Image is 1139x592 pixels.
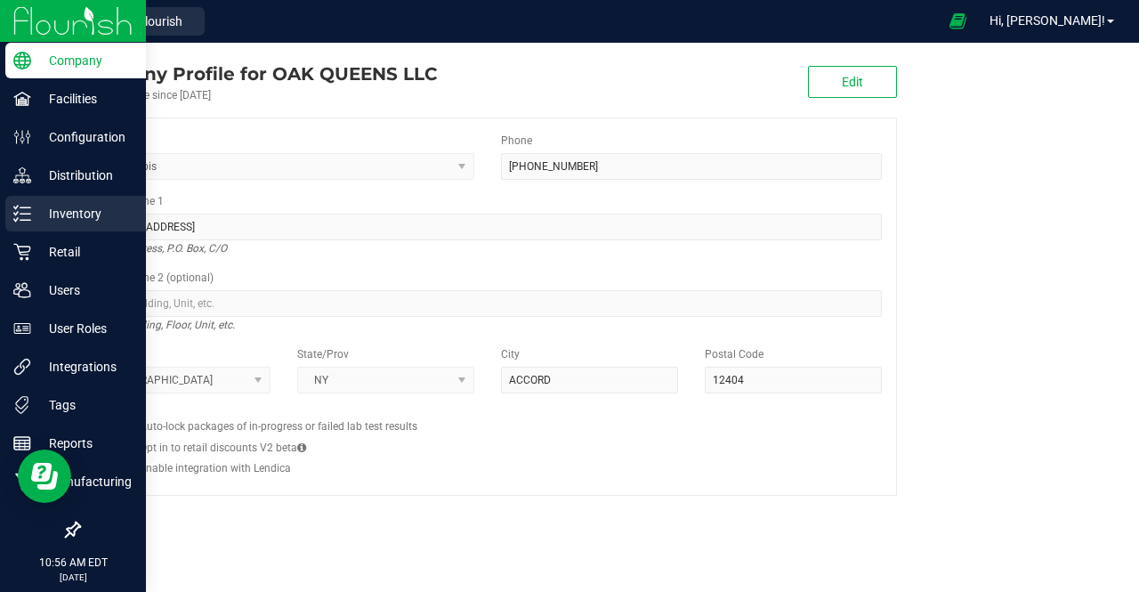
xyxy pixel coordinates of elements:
inline-svg: Integrations [13,358,31,376]
iframe: Resource center [18,450,71,503]
p: Reports [31,433,138,454]
p: Configuration [31,126,138,148]
label: Auto-lock packages of in-progress or failed lab test results [140,418,417,434]
input: (123) 456-7890 [501,153,882,180]
p: [DATE] [8,571,138,584]
span: Edit [842,75,863,89]
inline-svg: Manufacturing [13,473,31,491]
p: Inventory [31,203,138,224]
span: Hi, [PERSON_NAME]! [990,13,1105,28]
inline-svg: Configuration [13,128,31,146]
div: Account active since [DATE] [78,87,437,103]
inline-svg: Tags [13,396,31,414]
p: User Roles [31,318,138,339]
input: City [501,367,678,393]
p: Users [31,280,138,301]
inline-svg: Distribution [13,166,31,184]
input: Postal Code [705,367,882,393]
p: Company [31,50,138,71]
inline-svg: Inventory [13,205,31,223]
label: Postal Code [705,346,763,362]
input: Address [93,214,882,240]
inline-svg: Reports [13,434,31,452]
p: Tags [31,394,138,416]
label: Address Line 2 (optional) [93,270,214,286]
inline-svg: Retail [13,243,31,261]
i: Suite, Building, Floor, Unit, etc. [93,314,235,336]
label: State/Prov [297,346,349,362]
label: City [501,346,520,362]
span: Open Ecommerce Menu [938,4,978,38]
input: Suite, Building, Unit, etc. [93,290,882,317]
label: Opt in to retail discounts V2 beta [140,440,306,456]
p: Integrations [31,356,138,377]
button: Edit [808,66,897,98]
label: Enable integration with Lendica [140,460,291,476]
p: 10:56 AM EDT [8,555,138,571]
p: Retail [31,241,138,263]
i: Street address, P.O. Box, C/O [93,238,227,259]
inline-svg: Users [13,281,31,299]
label: Phone [501,133,532,149]
p: Manufacturing [31,471,138,492]
inline-svg: User Roles [13,320,31,337]
inline-svg: Facilities [13,90,31,108]
inline-svg: Company [13,52,31,69]
h2: Configs [93,407,882,418]
p: Distribution [31,165,138,186]
div: OAK QUEENS LLC [78,61,437,87]
p: Facilities [31,88,138,109]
